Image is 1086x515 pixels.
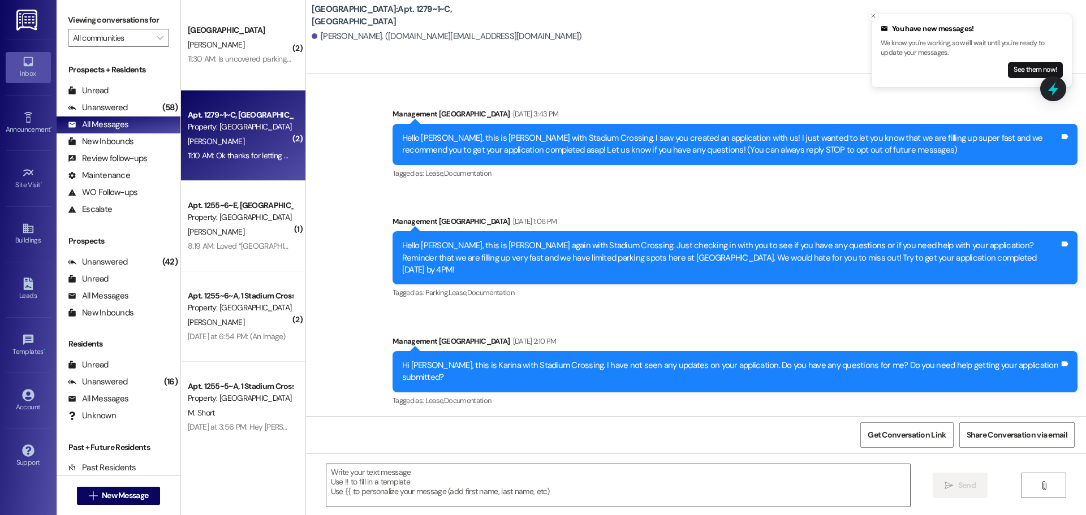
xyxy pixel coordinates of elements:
[77,487,161,505] button: New Message
[57,235,180,247] div: Prospects
[188,408,214,418] span: M. Short
[68,307,133,319] div: New Inbounds
[868,10,879,21] button: Close toast
[161,373,180,391] div: (16)
[188,302,292,314] div: Property: [GEOGRAPHIC_DATA]
[44,346,45,354] span: •
[89,491,97,500] i: 
[868,429,946,441] span: Get Conversation Link
[68,187,137,198] div: WO Follow-ups
[393,215,1078,231] div: Management [GEOGRAPHIC_DATA]
[188,241,743,251] div: 8:19 AM: Loved “[GEOGRAPHIC_DATA] (Stadium Crossing): Hey [PERSON_NAME]! I have your parking stic...
[945,481,953,490] i: 
[881,23,1063,34] div: You have new messages!
[881,38,1063,58] p: We know you're working, so we'll wait until you're ready to update your messages.
[68,119,128,131] div: All Messages
[402,132,1059,157] div: Hello [PERSON_NAME], this is [PERSON_NAME] with Stadium Crossing. I saw you created an applicatio...
[393,335,1078,351] div: Management [GEOGRAPHIC_DATA]
[933,473,988,498] button: Send
[188,200,292,211] div: Apt. 1255~6~E, [GEOGRAPHIC_DATA]
[959,422,1075,448] button: Share Conversation via email
[1008,62,1063,78] button: See them now!
[68,204,112,215] div: Escalate
[425,288,449,297] span: Parking ,
[188,317,244,327] span: [PERSON_NAME]
[467,288,515,297] span: Documentation
[68,102,128,114] div: Unanswered
[68,410,116,422] div: Unknown
[188,40,244,50] span: [PERSON_NAME]
[188,422,636,432] div: [DATE] at 3:56 PM: Hey [PERSON_NAME], you can come pick up your paring pass either [DATE] before ...
[967,429,1067,441] span: Share Conversation via email
[68,462,136,474] div: Past Residents
[188,109,292,121] div: Apt. 1279~1~C, [GEOGRAPHIC_DATA]
[510,335,557,347] div: [DATE] 2:10 PM
[1040,481,1048,490] i: 
[444,168,492,178] span: Documentation
[449,288,467,297] span: Lease ,
[188,211,292,223] div: Property: [GEOGRAPHIC_DATA]
[68,376,128,388] div: Unanswered
[188,121,292,133] div: Property: [GEOGRAPHIC_DATA]
[6,219,51,249] a: Buildings
[393,108,1078,124] div: Management [GEOGRAPHIC_DATA]
[68,256,128,268] div: Unanswered
[68,290,128,302] div: All Messages
[16,10,40,31] img: ResiDesk Logo
[188,227,244,237] span: [PERSON_NAME]
[160,253,180,271] div: (42)
[425,168,444,178] span: Lease ,
[50,124,52,132] span: •
[57,64,180,76] div: Prospects + Residents
[188,331,286,341] div: [DATE] at 6:54 PM: (An Image)
[68,153,147,165] div: Review follow-ups
[425,396,444,405] span: Lease ,
[41,179,42,187] span: •
[188,392,292,404] div: Property: [GEOGRAPHIC_DATA]
[6,52,51,83] a: Inbox
[68,170,130,181] div: Maintenance
[312,31,582,42] div: [PERSON_NAME]. ([DOMAIN_NAME][EMAIL_ADDRESS][DOMAIN_NAME])
[510,215,557,227] div: [DATE] 1:06 PM
[188,150,316,161] div: 11:10 AM: Ok thanks for letting me know!
[6,163,51,194] a: Site Visit •
[102,490,148,501] span: New Message
[188,24,292,36] div: [GEOGRAPHIC_DATA]
[6,441,51,471] a: Support
[188,380,292,392] div: Apt. 1255~5~A, 1 Stadium Crossing
[68,359,109,371] div: Unread
[393,392,1078,409] div: Tagged as:
[68,273,109,285] div: Unread
[68,11,169,29] label: Viewing conversations for
[402,360,1059,384] div: Hi [PERSON_NAME], this is Karina with Stadium Crossing. I have not seen any updates on your appli...
[402,240,1059,276] div: Hello [PERSON_NAME], this is [PERSON_NAME] again with Stadium Crossing. Just checking in with you...
[157,33,163,42] i: 
[444,396,492,405] span: Documentation
[860,422,953,448] button: Get Conversation Link
[188,290,292,302] div: Apt. 1255~6~A, 1 Stadium Crossing
[510,108,559,120] div: [DATE] 3:43 PM
[6,386,51,416] a: Account
[6,330,51,361] a: Templates •
[958,479,976,491] span: Send
[188,54,359,64] div: 11:30 AM: Is uncovered parking 55$ total or monthly?
[68,393,128,405] div: All Messages
[57,442,180,453] div: Past + Future Residents
[68,85,109,97] div: Unread
[6,274,51,305] a: Leads
[57,338,180,350] div: Residents
[393,165,1078,181] div: Tagged as:
[73,29,151,47] input: All communities
[188,136,244,146] span: [PERSON_NAME]
[393,284,1078,301] div: Tagged as:
[68,136,133,148] div: New Inbounds
[312,3,538,28] b: [GEOGRAPHIC_DATA]: Apt. 1279~1~C, [GEOGRAPHIC_DATA]
[160,99,180,116] div: (58)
